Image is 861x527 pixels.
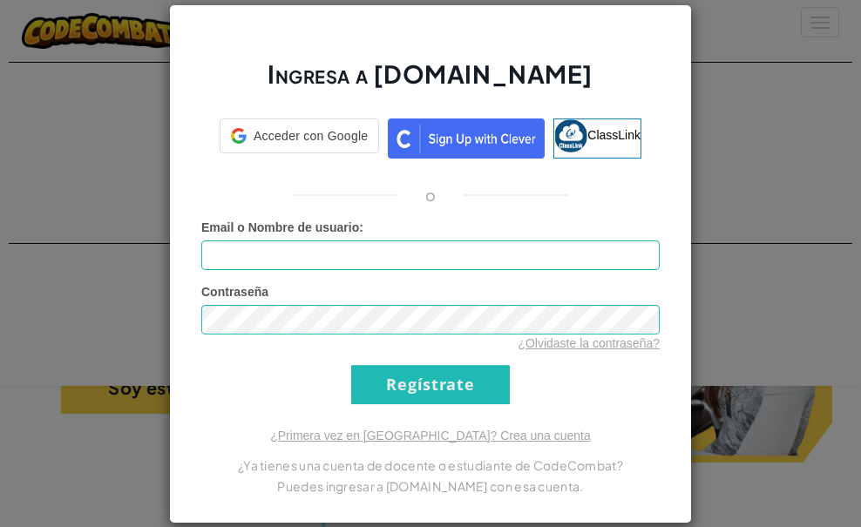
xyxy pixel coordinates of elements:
img: clever_sso_button@2x.png [388,118,545,159]
span: Acceder con Google [254,127,368,145]
span: ClassLink [587,127,641,141]
h2: Ingresa a [DOMAIN_NAME] [201,57,660,108]
p: Puedes ingresar a [DOMAIN_NAME] con esa cuenta. [201,476,660,497]
p: o [425,185,436,206]
a: ¿Primera vez en [GEOGRAPHIC_DATA]? Crea una cuenta [270,429,591,443]
span: Contraseña [201,285,268,299]
a: ¿Olvidaste la contraseña? [518,336,660,350]
a: Acceder con Google [220,118,379,159]
div: Acceder con Google [220,118,379,153]
label: : [201,219,363,236]
span: Email o Nombre de usuario [201,220,359,234]
p: ¿Ya tienes una cuenta de docente o estudiante de CodeCombat? [201,455,660,476]
input: Regístrate [351,365,510,404]
img: classlink-logo-small.png [554,119,587,152]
